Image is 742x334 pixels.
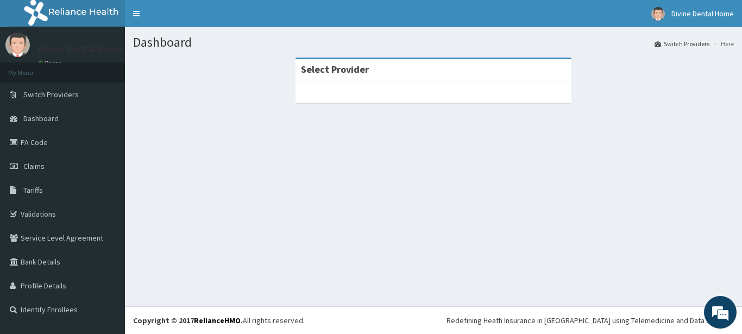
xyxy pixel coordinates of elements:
strong: Select Provider [301,63,369,75]
a: Online [38,59,64,67]
a: Switch Providers [655,39,709,48]
strong: Copyright © 2017 . [133,316,243,325]
div: Redefining Heath Insurance in [GEOGRAPHIC_DATA] using Telemedicine and Data Science! [447,315,734,326]
h1: Dashboard [133,35,734,49]
span: Claims [23,161,45,171]
span: Tariffs [23,185,43,195]
a: RelianceHMO [194,316,241,325]
p: Divine Dental Home [38,44,122,54]
span: Divine Dental Home [671,9,734,18]
footer: All rights reserved. [125,306,742,334]
li: Here [710,39,734,48]
img: User Image [651,7,665,21]
span: Switch Providers [23,90,79,99]
img: User Image [5,33,30,57]
span: Dashboard [23,114,59,123]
